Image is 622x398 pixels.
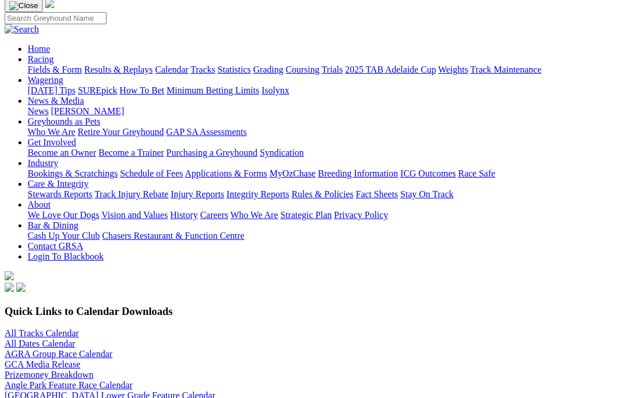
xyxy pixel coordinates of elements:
[400,189,453,199] a: Stay On Track
[5,359,81,369] a: GCA Media Release
[5,305,617,318] h3: Quick Links to Calendar Downloads
[28,189,92,199] a: Stewards Reports
[16,283,25,292] img: twitter.svg
[166,148,257,157] a: Purchasing a Greyhound
[200,210,228,220] a: Careers
[155,65,188,74] a: Calendar
[5,283,14,292] img: facebook.svg
[5,380,132,390] a: Angle Park Feature Race Calendar
[170,189,224,199] a: Injury Reports
[102,231,244,241] a: Chasers Restaurant & Function Centre
[356,189,398,199] a: Fact Sheets
[28,106,48,116] a: News
[28,85,617,96] div: Wagering
[345,65,436,74] a: 2025 TAB Adelaide Cup
[28,96,84,106] a: News & Media
[28,65,617,75] div: Racing
[5,12,107,24] input: Search
[120,168,183,178] a: Schedule of Fees
[28,231,617,241] div: Bar & Dining
[458,168,495,178] a: Race Safe
[226,189,289,199] a: Integrity Reports
[280,210,332,220] a: Strategic Plan
[438,65,468,74] a: Weights
[28,168,117,178] a: Bookings & Scratchings
[166,85,259,95] a: Minimum Betting Limits
[9,1,38,10] img: Close
[286,65,320,74] a: Coursing
[191,65,215,74] a: Tracks
[5,328,79,338] a: All Tracks Calendar
[260,148,304,157] a: Syndication
[28,189,617,200] div: Care & Integrity
[28,148,617,158] div: Get Involved
[28,127,75,137] a: Who We Are
[321,65,343,74] a: Trials
[170,210,198,220] a: History
[28,148,96,157] a: Become an Owner
[28,168,617,179] div: Industry
[28,127,617,137] div: Greyhounds as Pets
[400,168,456,178] a: ICG Outcomes
[5,271,14,280] img: logo-grsa-white.png
[98,148,164,157] a: Become a Trainer
[185,168,267,178] a: Applications & Forms
[28,210,617,220] div: About
[28,106,617,117] div: News & Media
[28,65,82,74] a: Fields & Form
[28,54,54,64] a: Racing
[5,349,112,359] a: AGRA Group Race Calendar
[291,189,354,199] a: Rules & Policies
[5,339,75,348] a: All Dates Calendar
[28,231,100,241] a: Cash Up Your Club
[166,127,247,137] a: GAP SA Assessments
[230,210,278,220] a: Who We Are
[334,210,388,220] a: Privacy Policy
[78,85,117,95] a: SUREpick
[28,117,100,126] a: Greyhounds as Pets
[84,65,153,74] a: Results & Replays
[28,85,75,95] a: [DATE] Tips
[5,370,93,380] a: Prizemoney Breakdown
[28,158,58,168] a: Industry
[318,168,398,178] a: Breeding Information
[28,210,99,220] a: We Love Our Dogs
[51,106,124,116] a: [PERSON_NAME]
[28,75,63,85] a: Wagering
[270,168,316,178] a: MyOzChase
[5,24,39,35] img: Search
[261,85,289,95] a: Isolynx
[28,220,78,230] a: Bar & Dining
[253,65,283,74] a: Grading
[28,179,89,189] a: Care & Integrity
[78,127,164,137] a: Retire Your Greyhound
[28,44,50,54] a: Home
[101,210,168,220] a: Vision and Values
[28,251,104,261] a: Login To Blackbook
[28,241,83,251] a: Contact GRSA
[28,200,51,209] a: About
[218,65,251,74] a: Statistics
[28,137,76,147] a: Get Involved
[120,85,165,95] a: How To Bet
[94,189,168,199] a: Track Injury Rebate
[471,65,541,74] a: Track Maintenance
